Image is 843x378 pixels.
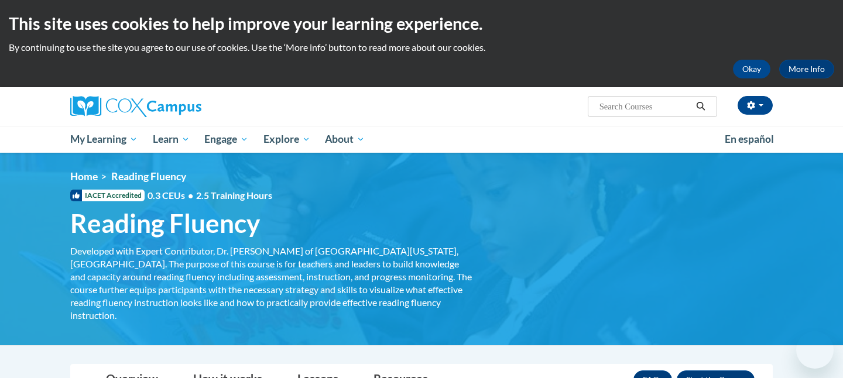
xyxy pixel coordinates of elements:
iframe: Button to launch messaging window [796,331,834,369]
span: 2.5 Training Hours [196,190,272,201]
a: Engage [197,126,256,153]
a: Home [70,170,98,183]
img: Cox Campus [70,96,201,117]
span: En español [725,133,774,145]
a: My Learning [63,126,145,153]
button: Search [692,99,710,114]
span: About [325,132,365,146]
span: My Learning [70,132,138,146]
span: IACET Accredited [70,190,145,201]
a: Learn [145,126,197,153]
a: Cox Campus [70,96,293,117]
p: By continuing to use the site you agree to our use of cookies. Use the ‘More info’ button to read... [9,41,834,54]
span: Reading Fluency [70,208,260,239]
a: About [318,126,373,153]
div: Developed with Expert Contributor, Dr. [PERSON_NAME] of [GEOGRAPHIC_DATA][US_STATE], [GEOGRAPHIC_... [70,245,474,322]
span: • [188,190,193,201]
a: Explore [256,126,318,153]
input: Search Courses [598,99,692,114]
div: Main menu [53,126,790,153]
span: Engage [204,132,248,146]
a: More Info [779,60,834,78]
span: Reading Fluency [111,170,186,183]
span: 0.3 CEUs [148,189,272,202]
button: Account Settings [738,96,773,115]
span: Explore [263,132,310,146]
a: En español [717,127,782,152]
span: Learn [153,132,190,146]
h2: This site uses cookies to help improve your learning experience. [9,12,834,35]
button: Okay [733,60,770,78]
